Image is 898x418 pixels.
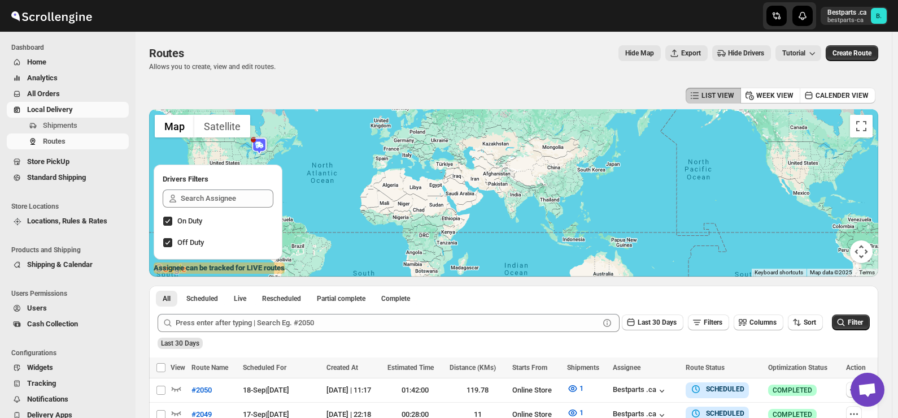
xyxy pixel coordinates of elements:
[262,294,301,303] span: Rescheduled
[171,364,185,372] span: View
[27,89,60,98] span: All Orders
[851,373,884,407] div: Open chat
[728,49,764,58] span: Hide Drivers
[706,410,744,417] b: SCHEDULED
[850,115,873,137] button: Toggle fullscreen view
[11,202,130,211] span: Store Locations
[690,383,744,395] button: SCHEDULED
[782,49,805,57] span: Tutorial
[156,291,177,307] button: All routes
[181,189,273,208] input: Search Assignee
[638,318,677,326] span: Last 30 Days
[149,46,184,60] span: Routes
[704,318,722,326] span: Filters
[387,385,443,396] div: 01:42:00
[613,364,640,372] span: Assignee
[512,385,560,396] div: Online Store
[734,314,783,330] button: Columns
[686,88,741,104] button: LIST VIEW
[154,262,285,274] label: Assignee can be tracked for LIVE routes
[152,262,189,277] a: Open this area in Google Maps (opens a new window)
[27,74,58,82] span: Analytics
[11,289,130,298] span: Users Permissions
[7,316,129,332] button: Cash Collection
[7,86,129,102] button: All Orders
[775,45,821,61] button: Tutorial
[9,2,94,30] img: ScrollEngine
[326,364,358,372] span: Created At
[27,363,53,372] span: Widgets
[773,386,812,395] span: COMPLETED
[560,380,590,398] button: 1
[7,70,129,86] button: Analytics
[7,133,129,149] button: Routes
[749,318,777,326] span: Columns
[11,348,130,357] span: Configurations
[7,300,129,316] button: Users
[177,217,202,225] span: On Duty
[859,269,875,275] a: Terms (opens in new tab)
[381,294,410,303] span: Complete
[804,318,816,326] span: Sort
[810,269,852,275] span: Map data ©2025
[613,385,668,397] button: Bestparts .ca
[387,364,434,372] span: Estimated Time
[688,314,729,330] button: Filters
[832,49,871,58] span: Create Route
[185,381,219,399] button: #2050
[11,245,130,255] span: Products and Shipping
[27,173,86,182] span: Standard Shipping
[579,408,583,417] span: 1
[11,43,130,52] span: Dashboard
[149,62,276,71] p: Allows you to create, view and edit routes.
[821,7,888,25] button: User menu
[848,318,863,326] span: Filter
[686,364,725,372] span: Route Status
[194,115,250,137] button: Show satellite imagery
[755,269,803,277] button: Keyboard shortcuts
[27,217,107,225] span: Locations, Rules & Rates
[876,12,882,20] text: B.
[567,364,599,372] span: Shipments
[740,88,800,104] button: WEEK VIEW
[27,105,73,114] span: Local Delivery
[768,364,827,372] span: Optimization Status
[827,17,866,24] p: bestparts-ca
[832,314,870,330] button: Filter
[7,391,129,407] button: Notifications
[243,364,286,372] span: Scheduled For
[871,8,887,24] span: Bestparts .ca
[176,314,599,332] input: Press enter after typing | Search Eg. #2050
[756,91,794,100] span: WEEK VIEW
[826,45,878,61] button: Create Route
[7,213,129,229] button: Locations, Rules & Rates
[846,364,866,372] span: Action
[326,385,380,396] div: [DATE] | 11:17
[625,49,654,58] span: Hide Map
[512,364,547,372] span: Starts From
[155,115,194,137] button: Show street map
[186,294,218,303] span: Scheduled
[43,137,66,145] span: Routes
[706,385,744,393] b: SCHEDULED
[665,45,708,61] button: Export
[163,294,171,303] span: All
[27,157,69,166] span: Store PickUp
[788,314,823,330] button: Sort
[579,384,583,393] span: 1
[43,121,77,130] span: Shipments
[27,395,68,403] span: Notifications
[827,8,866,17] p: Bestparts .ca
[7,54,129,70] button: Home
[816,91,869,100] span: CALENDER VIEW
[27,58,46,66] span: Home
[163,174,273,185] h2: Drivers Filters
[7,257,129,273] button: Shipping & Calendar
[27,379,56,387] span: Tracking
[161,339,199,347] span: Last 30 Days
[681,49,701,58] span: Export
[800,88,875,104] button: CALENDER VIEW
[243,386,289,394] span: 18-Sep | [DATE]
[27,260,93,269] span: Shipping & Calendar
